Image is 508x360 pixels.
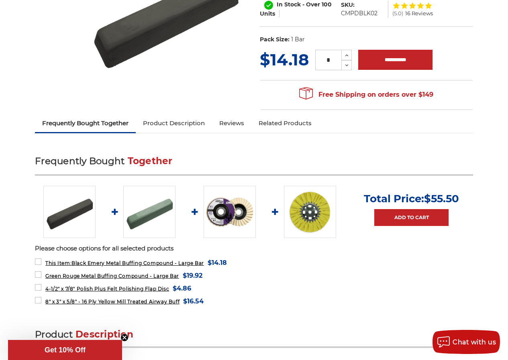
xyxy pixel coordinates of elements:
[277,1,301,8] span: In Stock
[322,1,332,8] span: 100
[212,114,251,132] a: Reviews
[260,50,309,69] span: $14.18
[208,257,227,268] span: $14.18
[45,260,71,266] strong: This Item:
[75,329,133,340] span: Description
[136,114,212,132] a: Product Description
[405,11,433,16] span: 16 Reviews
[35,329,73,340] span: Product
[183,270,202,281] span: $19.92
[364,192,459,205] p: Total Price:
[120,334,129,342] button: Close teaser
[260,35,290,44] dt: Pack Size:
[299,87,433,103] span: Free Shipping on orders over $149
[45,299,180,305] span: 8" x 3" x 5/8" - 16 Ply Yellow Mill Treated Airway Buff
[45,260,204,266] span: Black Emery Metal Buffing Compound - Large Bar
[183,296,204,307] span: $16.54
[43,186,96,238] img: Black Stainless Steel Buffing Compound
[392,11,403,16] span: (5.0)
[433,330,500,354] button: Chat with us
[8,340,122,360] div: Get 10% OffClose teaser
[45,346,86,354] span: Get 10% Off
[302,1,320,8] span: - Over
[341,9,377,18] dd: CMPDBLK02
[341,1,355,9] dt: SKU:
[291,35,305,44] dd: 1 Bar
[374,209,449,226] a: Add to Cart
[45,273,179,279] span: Green Rouge Metal Buffing Compound - Large Bar
[35,244,473,253] p: Please choose options for all selected products
[35,155,124,167] span: Frequently Bought
[424,192,459,205] span: $55.50
[35,114,136,132] a: Frequently Bought Together
[453,338,496,346] span: Chat with us
[45,286,169,292] span: 4-1/2" x 7/8" Polish Plus Felt Polishing Flap Disc
[251,114,319,132] a: Related Products
[260,10,275,17] span: Units
[173,283,191,294] span: $4.86
[128,155,173,167] span: Together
